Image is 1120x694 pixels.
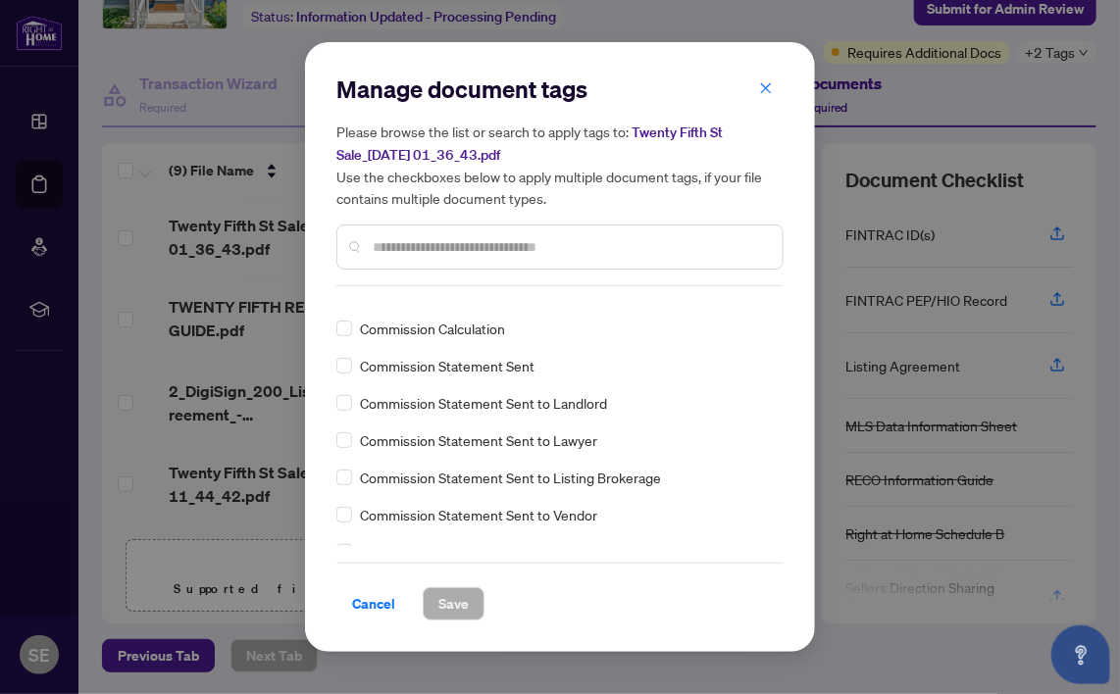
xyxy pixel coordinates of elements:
button: Open asap [1051,625,1110,684]
span: Commission Statement Sent to Vendor [360,504,597,525]
h5: Please browse the list or search to apply tags to: Use the checkboxes below to apply multiple doc... [336,121,784,209]
span: Commission Statement Sent to Listing Brokerage [360,467,661,488]
span: Cancel [352,588,395,620]
span: Commission Statement Sent to Landlord [360,392,607,414]
button: Save [423,587,484,620]
h2: Manage document tags [336,74,784,105]
span: Commission Statement Sent [360,355,535,376]
span: Commission Waiver Letter [360,541,521,563]
span: close [759,81,773,95]
span: Commission Calculation [360,318,505,339]
button: Cancel [336,587,411,620]
span: Commission Statement Sent to Lawyer [360,429,597,451]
